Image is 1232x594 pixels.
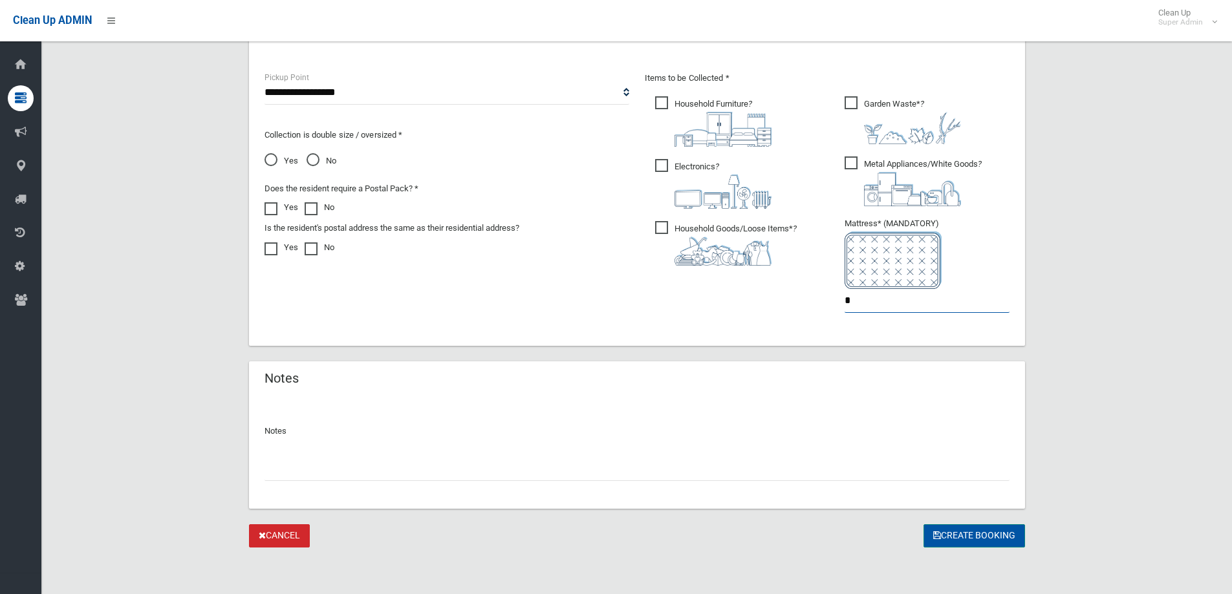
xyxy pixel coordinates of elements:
span: Garden Waste* [845,96,961,144]
span: Clean Up [1152,8,1216,27]
button: Create Booking [924,524,1025,548]
i: ? [675,99,772,147]
img: 394712a680b73dbc3d2a6a3a7ffe5a07.png [675,175,772,209]
img: aa9efdbe659d29b613fca23ba79d85cb.png [675,112,772,147]
label: Is the resident's postal address the same as their residential address? [265,220,519,236]
label: No [305,240,334,255]
p: Notes [265,423,1010,439]
i: ? [864,159,982,206]
span: Clean Up ADMIN [13,14,92,27]
span: Metal Appliances/White Goods [845,156,982,206]
label: Does the resident require a Postal Pack? * [265,181,418,196]
label: No [305,200,334,215]
span: Household Furniture [655,96,772,147]
img: e7408bece873d2c1783593a074e5cb2f.png [845,231,942,289]
p: Collection is double size / oversized * [265,127,629,143]
span: No [307,153,336,169]
label: Yes [265,200,298,215]
img: 4fd8a5c772b2c999c83690221e5242e0.png [864,112,961,144]
span: Mattress* (MANDATORY) [845,218,1010,289]
i: ? [864,99,961,144]
span: Household Goods/Loose Items* [655,221,797,266]
span: Electronics [655,159,772,209]
span: Yes [265,153,298,169]
i: ? [675,224,797,266]
i: ? [675,162,772,209]
img: b13cc3517677393f34c0a387616ef184.png [675,237,772,266]
header: Notes [249,366,314,391]
small: Super Admin [1158,17,1203,27]
img: 36c1b0289cb1767239cdd3de9e694f19.png [864,172,961,206]
a: Cancel [249,524,310,548]
label: Yes [265,240,298,255]
p: Items to be Collected * [645,70,1010,86]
